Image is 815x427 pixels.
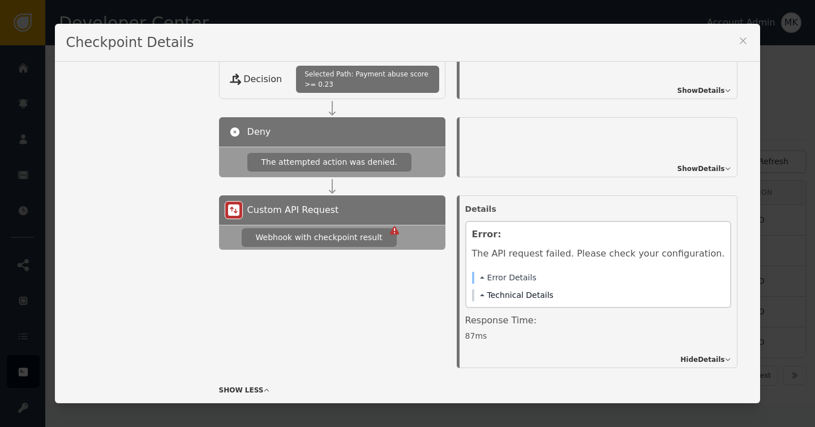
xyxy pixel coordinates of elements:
div: Details [465,203,732,215]
div: Response Time: [465,314,732,330]
span: Show Details [677,86,725,96]
div: Webhook with checkpoint result [256,232,383,244]
div: Checkpoint Details [55,24,761,62]
span: Deny [247,125,271,139]
span: Hide Details [680,355,724,365]
div: 87 ms [465,330,732,342]
button: Error Details [480,272,537,284]
span: Custom API Request [247,203,339,217]
div: The attempted action was denied. [247,153,411,172]
span: Show Details [677,164,725,174]
span: Selected Path: Payment abuse score >= 0.23 [304,69,430,89]
button: Technical Details [480,289,554,301]
span: Error: [472,229,501,240]
span: SHOW LESS [219,385,264,395]
span: Decision [243,72,282,86]
div: The API request failed. Please check your configuration. [472,241,725,261]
